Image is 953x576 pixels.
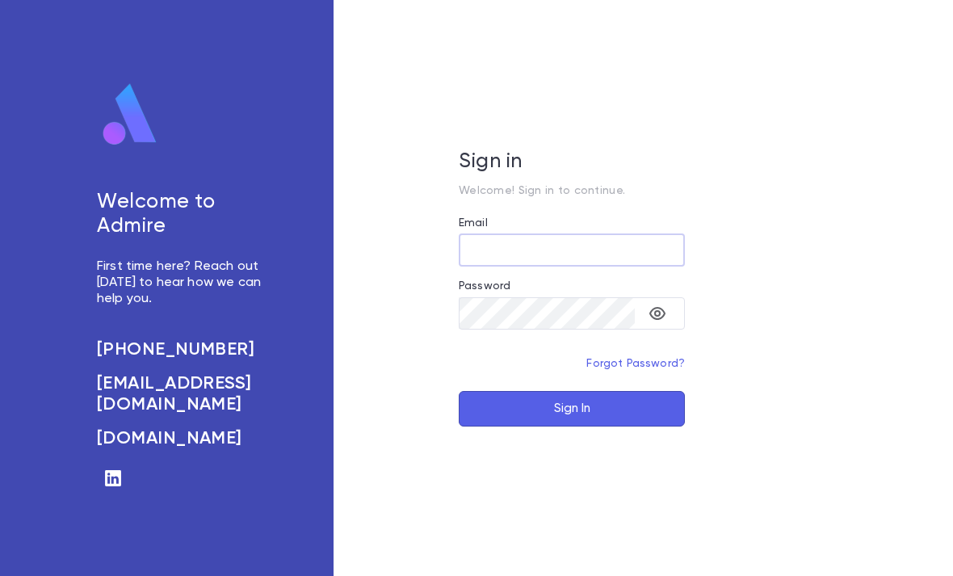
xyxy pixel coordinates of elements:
[459,217,488,229] label: Email
[459,150,685,174] h5: Sign in
[459,391,685,427] button: Sign In
[459,280,510,292] label: Password
[459,184,685,197] p: Welcome! Sign in to continue.
[586,358,685,369] a: Forgot Password?
[97,191,269,239] h5: Welcome to Admire
[97,428,269,449] a: [DOMAIN_NAME]
[97,82,163,147] img: logo
[641,297,674,330] button: toggle password visibility
[97,339,269,360] a: [PHONE_NUMBER]
[97,259,269,307] p: First time here? Reach out [DATE] to hear how we can help you.
[97,373,269,415] a: [EMAIL_ADDRESS][DOMAIN_NAME]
